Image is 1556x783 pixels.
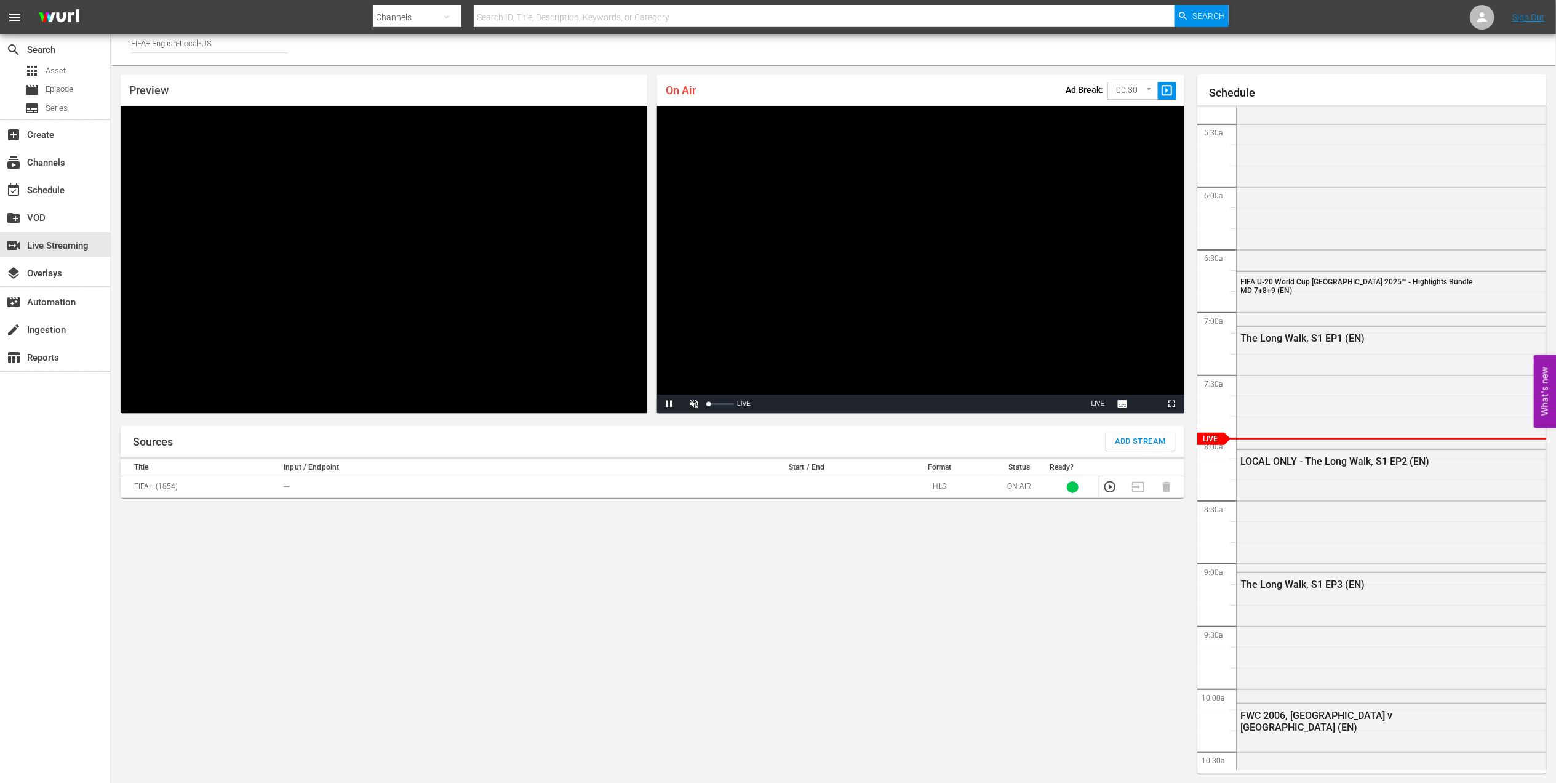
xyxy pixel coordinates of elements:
[46,83,73,95] span: Episode
[6,238,21,253] span: Live Streaming
[1135,395,1160,413] button: Picture-in-Picture
[280,459,727,476] th: Input / Endpoint
[1115,435,1166,449] span: Add Stream
[6,183,21,198] span: Schedule
[1512,12,1544,22] a: Sign Out
[121,476,280,498] td: FIFA+ (1854)
[280,476,727,498] td: ---
[1160,84,1174,98] span: slideshow_sharp
[993,476,1046,498] td: ON AIR
[1175,5,1229,27] button: Search
[1086,395,1111,413] button: Seek to live, currently playing live
[133,436,173,448] h1: Sources
[1160,395,1184,413] button: Fullscreen
[1241,579,1481,590] div: The Long Walk, S1 EP3 (EN)
[129,84,169,97] span: Preview
[6,295,21,310] span: Automation
[737,395,751,413] div: LIVE
[666,84,696,97] span: On Air
[25,82,39,97] span: Episode
[657,106,1184,413] div: Video Player
[1241,332,1481,344] div: The Long Walk, S1 EP1 (EN)
[1103,480,1117,494] button: Preview Stream
[46,65,66,77] span: Asset
[1066,85,1103,95] p: Ad Break:
[25,101,39,116] span: Series
[1111,395,1135,413] button: Subtitles
[1046,459,1099,476] th: Ready?
[1210,87,1547,99] h1: Schedule
[25,63,39,78] span: Asset
[1192,5,1225,27] span: Search
[6,350,21,365] span: Reports
[46,102,68,114] span: Series
[709,403,734,405] div: Volume Level
[887,459,993,476] th: Format
[1241,710,1481,733] div: FWC 2006, [GEOGRAPHIC_DATA] v [GEOGRAPHIC_DATA] (EN)
[6,266,21,281] span: Overlays
[1241,278,1473,295] span: FIFA U-20 World Cup [GEOGRAPHIC_DATA] 2025™ - Highlights Bundle MD 7+8+9 (EN)
[1106,432,1175,451] button: Add Stream
[887,476,993,498] td: HLS
[6,211,21,225] span: VOD
[993,459,1046,476] th: Status
[6,127,21,142] span: Create
[6,323,21,337] span: Ingestion
[727,459,887,476] th: Start / End
[121,459,280,476] th: Title
[6,155,21,170] span: Channels
[121,106,647,413] div: Video Player
[1241,456,1481,467] div: LOCAL ONLY - The Long Walk, S1 EP2 (EN)
[6,42,21,57] span: Search
[657,395,682,413] button: Pause
[682,395,706,413] button: Unmute
[7,10,22,25] span: menu
[1107,79,1158,102] div: 00:30
[1091,400,1105,407] span: LIVE
[1534,355,1556,428] button: Open Feedback Widget
[30,3,89,32] img: ans4CAIJ8jUAAAAAAAAAAAAAAAAAAAAAAAAgQb4GAAAAAAAAAAAAAAAAAAAAAAAAJMjXAAAAAAAAAAAAAAAAAAAAAAAAgAT5G...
